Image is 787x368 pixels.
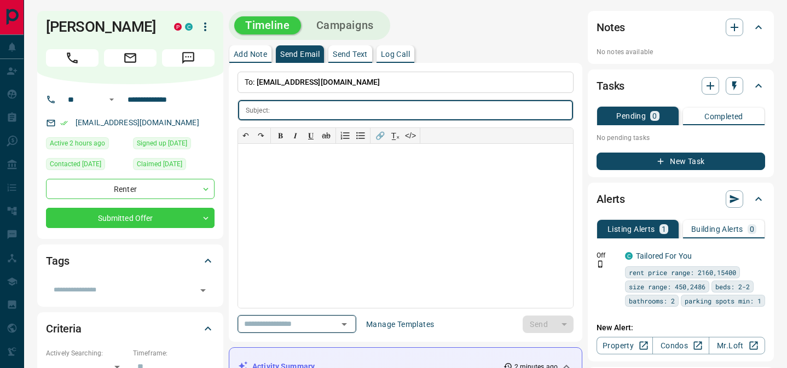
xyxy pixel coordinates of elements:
[195,283,211,298] button: Open
[185,23,193,31] div: condos.ca
[597,14,765,40] div: Notes
[750,225,754,233] p: 0
[597,19,625,36] h2: Notes
[381,50,410,58] p: Log Call
[597,47,765,57] p: No notes available
[234,50,267,58] p: Add Note
[46,316,215,342] div: Criteria
[60,119,68,127] svg: Email Verified
[597,337,653,354] a: Property
[174,23,182,31] div: property.ca
[597,77,624,95] h2: Tasks
[629,295,675,306] span: bathrooms: 2
[238,72,574,93] p: To:
[597,190,625,208] h2: Alerts
[280,50,320,58] p: Send Email
[133,137,215,153] div: Thu Nov 26 2020
[625,252,633,260] div: condos.ca
[46,208,215,228] div: Submitted Offer
[715,281,750,292] span: beds: 2-2
[629,281,705,292] span: size range: 450,2486
[319,128,334,143] button: ab
[46,348,128,358] p: Actively Searching:
[46,179,215,199] div: Renter
[616,112,646,120] p: Pending
[46,248,215,274] div: Tags
[288,128,303,143] button: 𝑰
[104,49,157,67] span: Email
[273,128,288,143] button: 𝐁
[337,317,352,332] button: Open
[246,106,270,115] p: Subject:
[46,18,158,36] h1: [PERSON_NAME]
[597,153,765,170] button: New Task
[303,128,319,143] button: 𝐔
[253,128,269,143] button: ↷
[597,186,765,212] div: Alerts
[308,131,314,140] span: 𝐔
[46,320,82,337] h2: Criteria
[597,322,765,334] p: New Alert:
[137,159,182,170] span: Claimed [DATE]
[597,130,765,146] p: No pending tasks
[691,225,743,233] p: Building Alerts
[137,138,187,149] span: Signed up [DATE]
[46,252,69,270] h2: Tags
[372,128,387,143] button: 🔗
[523,316,574,333] div: split button
[662,225,666,233] p: 1
[597,250,618,260] p: Off
[305,16,385,34] button: Campaigns
[46,137,128,153] div: Tue Sep 16 2025
[133,348,215,358] p: Timeframe:
[234,16,301,34] button: Timeline
[238,128,253,143] button: ↶
[338,128,353,143] button: Numbered list
[652,337,709,354] a: Condos
[50,138,105,149] span: Active 2 hours ago
[704,113,743,120] p: Completed
[76,118,199,127] a: [EMAIL_ADDRESS][DOMAIN_NAME]
[257,78,380,86] span: [EMAIL_ADDRESS][DOMAIN_NAME]
[403,128,418,143] button: </>
[597,260,604,268] svg: Push Notification Only
[685,295,761,306] span: parking spots min: 1
[652,112,657,120] p: 0
[387,128,403,143] button: T̲ₓ
[162,49,215,67] span: Message
[709,337,765,354] a: Mr.Loft
[597,73,765,99] div: Tasks
[133,158,215,173] div: Thu Nov 26 2020
[636,252,692,260] a: Tailored For You
[46,49,99,67] span: Call
[607,225,655,233] p: Listing Alerts
[353,128,368,143] button: Bullet list
[322,131,331,140] s: ab
[360,316,441,333] button: Manage Templates
[629,267,736,278] span: rent price range: 2160,15400
[46,158,128,173] div: Tue Jul 25 2023
[105,93,118,106] button: Open
[333,50,368,58] p: Send Text
[50,159,101,170] span: Contacted [DATE]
